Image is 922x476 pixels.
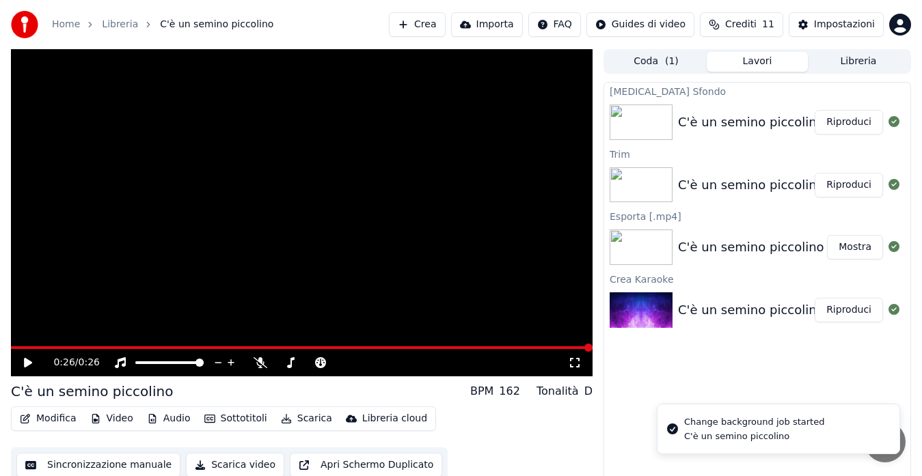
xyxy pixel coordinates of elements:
[762,18,774,31] span: 11
[53,356,86,369] div: /
[275,409,338,428] button: Scarica
[678,300,824,320] div: C'è un semino piccolino
[52,18,80,31] a: Home
[528,12,581,37] button: FAQ
[606,52,707,72] button: Coda
[700,12,783,37] button: Crediti11
[815,298,883,322] button: Riproduci
[684,430,824,443] div: C'è un semino piccolino
[389,12,445,37] button: Crea
[604,145,910,162] div: Trim
[470,383,493,400] div: BPM
[141,409,196,428] button: Audio
[85,409,139,428] button: Video
[678,113,824,132] div: C'è un semino piccolino
[707,52,808,72] button: Lavori
[79,356,100,369] span: 0:26
[815,173,883,197] button: Riproduci
[678,238,824,257] div: C'è un semino piccolino
[815,110,883,135] button: Riproduci
[665,55,679,68] span: ( 1 )
[808,52,909,72] button: Libreria
[199,409,273,428] button: Sottotitoli
[53,356,74,369] span: 0:26
[789,12,884,37] button: Impostazioni
[827,235,883,260] button: Mostra
[102,18,138,31] a: Libreria
[604,83,910,99] div: [MEDICAL_DATA] Sfondo
[52,18,273,31] nav: breadcrumb
[586,12,694,37] button: Guides di video
[604,208,910,224] div: Esporta [.mp4]
[362,412,427,425] div: Libreria cloud
[604,270,910,287] div: Crea Karaoke
[684,415,824,429] div: Change background job started
[160,18,273,31] span: C'è un semino piccolino
[14,409,82,428] button: Modifica
[814,18,875,31] div: Impostazioni
[11,382,173,401] div: C'è un semino piccolino
[11,11,38,38] img: youka
[499,383,520,400] div: 162
[451,12,523,37] button: Importa
[537,383,579,400] div: Tonalità
[725,18,757,31] span: Crediti
[678,176,824,195] div: C'è un semino piccolino
[584,383,593,400] div: D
